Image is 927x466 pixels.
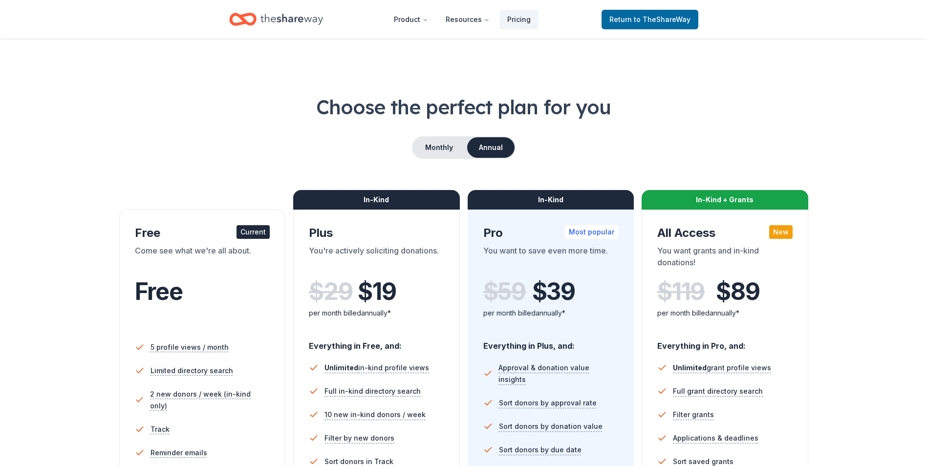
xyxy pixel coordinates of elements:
div: You want to save even more time. [483,245,619,272]
span: Filter grants [673,409,714,421]
div: Current [237,225,270,239]
span: Applications & deadlines [673,432,758,444]
div: Most popular [565,225,618,239]
span: Return [609,14,690,25]
div: In-Kind [293,190,460,210]
div: Everything in Pro, and: [657,332,793,352]
span: Sort donors by donation value [499,421,603,432]
span: Unlimited [673,363,707,372]
div: per month billed annually* [657,307,793,319]
span: to TheShareWay [634,15,690,23]
nav: Main [386,8,539,31]
span: Limited directory search [151,365,233,377]
span: in-kind profile views [324,363,429,372]
span: Filter by new donors [324,432,394,444]
button: Annual [467,137,515,158]
span: Full in-kind directory search [324,385,421,397]
a: Returnto TheShareWay [602,10,698,29]
div: Plus [309,225,444,241]
a: Pricing [499,10,539,29]
span: $ 89 [716,278,759,305]
div: Everything in Plus, and: [483,332,619,352]
div: You want grants and in-kind donations! [657,245,793,272]
span: 10 new in-kind donors / week [324,409,426,421]
h1: Choose the perfect plan for you [39,93,888,121]
span: Free [135,277,183,306]
span: Sort donors by approval rate [499,397,597,409]
button: Monthly [413,137,465,158]
span: $ 19 [358,278,396,305]
div: Pro [483,225,619,241]
div: per month billed annually* [483,307,619,319]
div: You're actively soliciting donations. [309,245,444,272]
div: All Access [657,225,793,241]
span: 2 new donors / week (in-kind only) [150,388,270,412]
span: grant profile views [673,363,771,372]
div: Come see what we're all about. [135,245,270,272]
span: Unlimited [324,363,358,372]
div: Free [135,225,270,241]
div: Everything in Free, and: [309,332,444,352]
span: Track [151,424,170,435]
div: In-Kind + Grants [642,190,808,210]
span: 5 profile views / month [151,341,229,353]
span: $ 39 [532,278,575,305]
span: Reminder emails [151,447,207,459]
button: Resources [438,10,497,29]
span: Full grant directory search [673,385,763,397]
div: New [769,225,793,239]
button: Product [386,10,436,29]
div: In-Kind [468,190,634,210]
a: Home [229,8,323,31]
span: Sort donors by due date [499,444,582,456]
div: per month billed annually* [309,307,444,319]
span: Approval & donation value insights [498,362,618,385]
